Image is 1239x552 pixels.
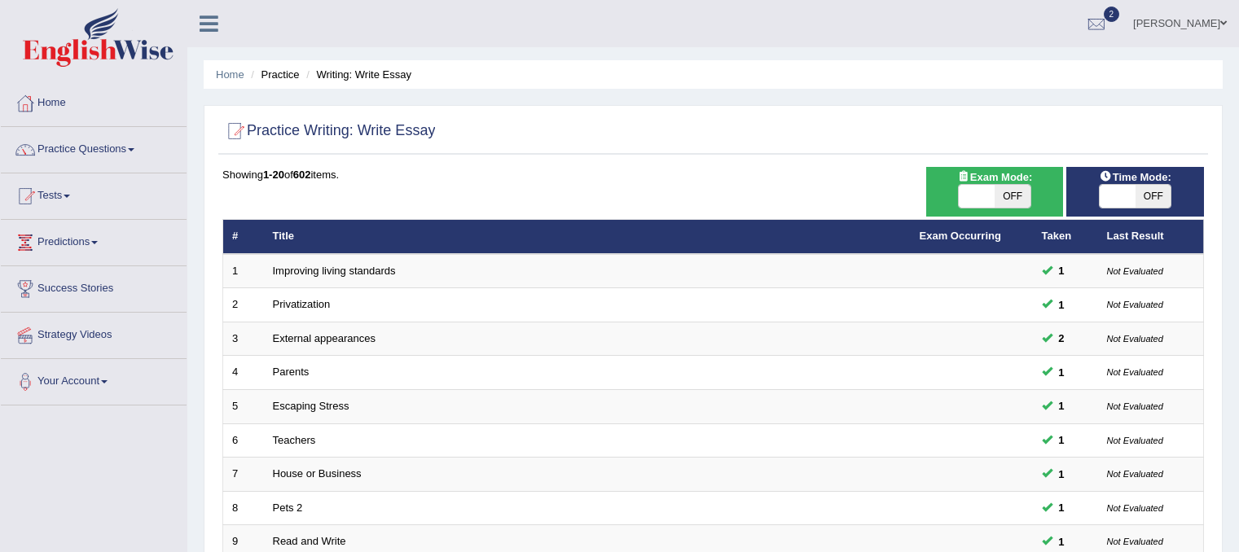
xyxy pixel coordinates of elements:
a: Improving living standards [273,265,396,277]
a: Home [216,68,244,81]
a: House or Business [273,467,362,480]
span: 2 [1104,7,1120,22]
a: Escaping Stress [273,400,349,412]
small: Not Evaluated [1107,401,1163,411]
b: 602 [293,169,311,181]
a: Tests [1,173,187,214]
small: Not Evaluated [1107,503,1163,513]
a: Practice Questions [1,127,187,168]
td: 5 [223,390,264,424]
div: Showing of items. [222,167,1204,182]
span: You can still take this question [1052,499,1071,516]
a: Read and Write [273,535,346,547]
div: Show exams occurring in exams [926,167,1064,217]
li: Practice [247,67,299,82]
a: Exam Occurring [920,230,1001,242]
small: Not Evaluated [1107,266,1163,276]
a: Strategy Videos [1,313,187,353]
td: 3 [223,322,264,356]
span: You can still take this question [1052,397,1071,414]
th: Last Result [1098,220,1204,254]
a: Privatization [273,298,331,310]
span: You can still take this question [1052,533,1071,550]
a: Teachers [273,434,316,446]
small: Not Evaluated [1107,537,1163,546]
td: 1 [223,254,264,288]
span: You can still take this question [1052,296,1071,313]
th: Title [264,220,911,254]
small: Not Evaluated [1107,367,1163,377]
td: 4 [223,356,264,390]
a: Home [1,81,187,121]
b: 1-20 [263,169,284,181]
span: You can still take this question [1052,262,1071,279]
td: 6 [223,423,264,458]
a: Predictions [1,220,187,261]
td: 2 [223,288,264,322]
span: You can still take this question [1052,330,1071,347]
a: Your Account [1,359,187,400]
a: Success Stories [1,266,187,307]
span: Exam Mode: [951,169,1039,186]
small: Not Evaluated [1107,334,1163,344]
span: OFF [995,185,1030,208]
h2: Practice Writing: Write Essay [222,119,435,143]
li: Writing: Write Essay [302,67,411,82]
span: OFF [1136,185,1171,208]
small: Not Evaluated [1107,469,1163,479]
a: Pets 2 [273,502,303,514]
td: 8 [223,491,264,525]
span: You can still take this question [1052,466,1071,483]
small: Not Evaluated [1107,300,1163,309]
span: Time Mode: [1093,169,1178,186]
span: You can still take this question [1052,364,1071,381]
th: Taken [1033,220,1098,254]
a: Parents [273,366,310,378]
span: You can still take this question [1052,432,1071,449]
td: 7 [223,458,264,492]
th: # [223,220,264,254]
a: External appearances [273,332,376,344]
small: Not Evaluated [1107,436,1163,445]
